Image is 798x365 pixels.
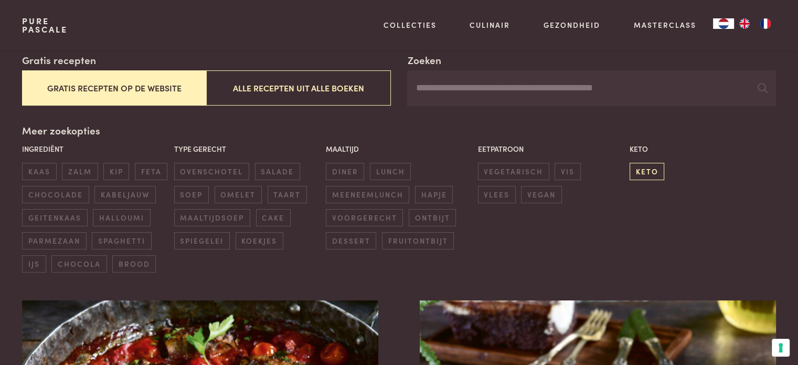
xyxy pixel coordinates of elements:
span: kaas [22,163,56,180]
span: kip [103,163,129,180]
span: parmezaan [22,232,86,249]
span: maaltijdsoep [174,209,250,226]
a: NL [713,18,734,29]
span: spiegelei [174,232,230,249]
a: Masterclass [634,19,696,30]
ul: Language list [734,18,776,29]
span: vegan [521,186,561,203]
a: PurePascale [22,17,68,34]
span: kabeljauw [94,186,155,203]
span: geitenkaas [22,209,87,226]
p: Keto [630,143,776,154]
span: koekjes [236,232,283,249]
button: Gratis recepten op de website [22,70,206,106]
label: Zoeken [407,53,441,68]
span: omelet [215,186,262,203]
span: keto [630,163,664,180]
aside: Language selected: Nederlands [713,18,776,29]
span: hapje [415,186,453,203]
span: fruitontbijt [382,232,454,249]
span: brood [112,255,156,273]
span: halloumi [93,209,150,226]
span: ovenschotel [174,163,249,180]
span: diner [326,163,364,180]
button: Alle recepten uit alle boeken [206,70,390,106]
span: cake [256,209,291,226]
span: dessert [326,232,376,249]
span: chocolade [22,186,89,203]
div: Language [713,18,734,29]
span: spaghetti [92,232,151,249]
span: vis [555,163,580,180]
span: feta [135,163,167,180]
p: Ingrediënt [22,143,168,154]
span: ontbijt [409,209,456,226]
button: Uw voorkeuren voor toestemming voor trackingtechnologieën [772,339,790,357]
span: soep [174,186,209,203]
a: EN [734,18,755,29]
p: Maaltijd [326,143,472,154]
a: Gezondheid [544,19,600,30]
span: salade [255,163,300,180]
span: meeneemlunch [326,186,409,203]
span: voorgerecht [326,209,403,226]
p: Eetpatroon [478,143,624,154]
span: ijs [22,255,46,273]
span: zalm [62,163,98,180]
span: vegetarisch [478,163,549,180]
label: Gratis recepten [22,53,96,68]
span: vlees [478,186,516,203]
p: Type gerecht [174,143,321,154]
a: Culinair [470,19,510,30]
span: taart [268,186,307,203]
a: FR [755,18,776,29]
span: lunch [370,163,411,180]
span: chocola [51,255,107,273]
a: Collecties [384,19,437,30]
